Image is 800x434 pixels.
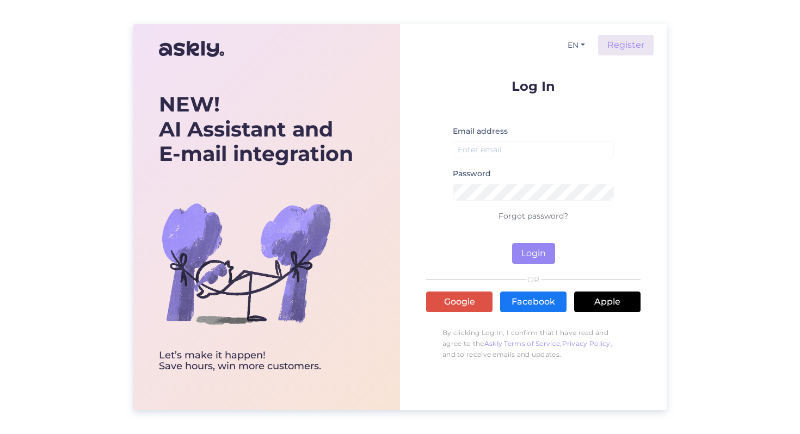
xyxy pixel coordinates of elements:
p: Log In [426,79,641,93]
input: Enter email [453,141,614,158]
a: Register [598,35,654,55]
label: Email address [453,126,508,137]
a: Facebook [500,292,567,312]
img: bg-askly [159,176,333,350]
div: AI Assistant and E-mail integration [159,92,353,166]
span: OR [526,276,541,283]
a: Forgot password? [499,211,568,221]
div: Let’s make it happen! Save hours, win more customers. [159,350,353,372]
p: By clicking Log In, I confirm that I have read and agree to the , , and to receive emails and upd... [426,322,641,365]
button: EN [563,38,589,53]
a: Privacy Policy [562,339,611,348]
a: Askly Terms of Service [484,339,561,348]
label: Password [453,168,491,179]
img: Askly [159,36,224,62]
b: NEW! [159,91,220,117]
button: Login [512,243,555,264]
a: Google [426,292,493,312]
a: Apple [574,292,641,312]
